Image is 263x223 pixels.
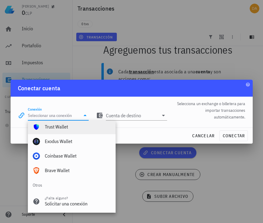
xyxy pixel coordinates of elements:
div: Exodus Wallet [45,138,111,144]
div: Coinbase Wallet [45,153,111,159]
div: Otros [28,178,116,192]
div: Selecciona un exchange o billetera para importar transacciones automáticamente. [171,97,249,124]
span: conectar [222,133,245,138]
input: Seleccionar una conexión [28,111,81,120]
button: conectar [219,130,248,141]
div: Trust Wallet [45,124,111,130]
button: cancelar [189,130,217,141]
span: cancelar [192,133,215,138]
div: ¿Falta alguno? [45,196,111,200]
label: Conexión [28,107,42,111]
div: Conectar cuenta [18,83,61,93]
div: Brave Wallet [45,168,111,173]
div: Solicitar una conexión [45,201,111,207]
